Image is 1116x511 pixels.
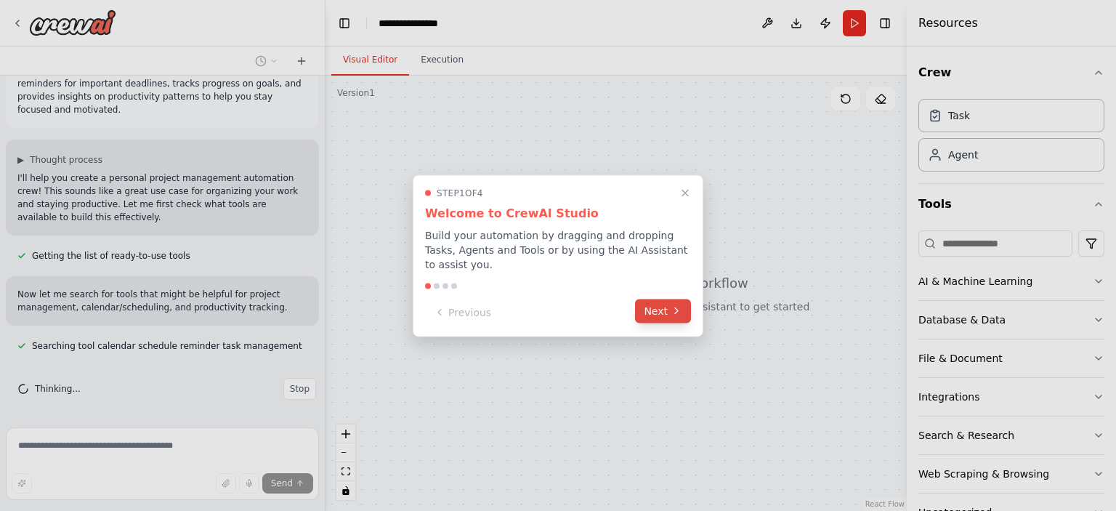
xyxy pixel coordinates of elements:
h3: Welcome to CrewAI Studio [425,204,691,222]
button: Hide left sidebar [334,13,355,33]
button: Close walkthrough [676,184,694,201]
button: Next [635,299,691,323]
span: Step 1 of 4 [437,187,483,198]
p: Build your automation by dragging and dropping Tasks, Agents and Tools or by using the AI Assista... [425,228,691,271]
button: Previous [425,300,500,324]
